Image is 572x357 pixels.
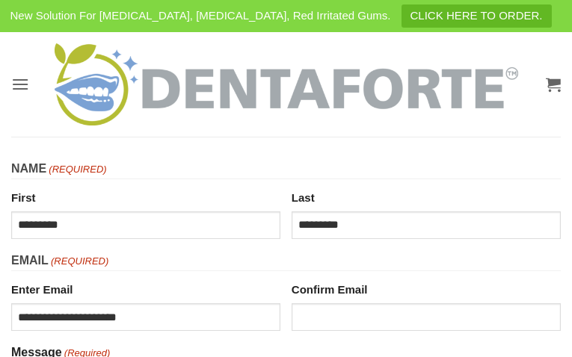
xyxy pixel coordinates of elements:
[292,277,561,299] label: Confirm Email
[48,162,107,178] span: (Required)
[292,185,561,207] label: Last
[546,68,561,101] a: View cart
[11,159,561,179] legend: Name
[49,254,108,270] span: (Required)
[55,43,518,125] img: DENTAFORTE™
[402,4,552,28] a: CLICK HERE TO ORDER.
[11,66,29,102] a: Menu
[11,251,561,271] legend: Email
[11,277,280,299] label: Enter Email
[11,185,280,207] label: First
